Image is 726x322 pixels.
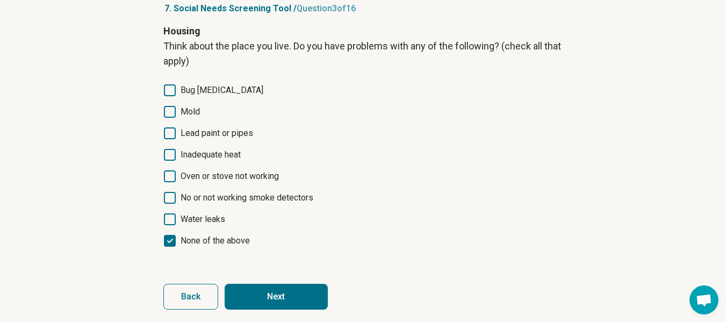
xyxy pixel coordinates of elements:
[181,234,250,247] span: None of the above
[181,191,313,204] span: No or not working smoke detectors
[163,284,218,310] button: Back
[163,39,563,69] p: Think about the place you live. Do you have problems with any of the following? (check all that a...
[181,84,263,97] span: Bug [MEDICAL_DATA]
[181,170,279,183] span: Oven or stove not working
[181,148,241,161] span: Inadequate heat
[181,127,253,140] span: Lead paint or pipes
[163,25,200,37] strong: Housing
[181,292,200,301] span: Back
[181,213,225,226] span: Water leaks
[297,3,356,13] span: Question 3 of 16
[689,285,718,314] div: Open chat
[225,284,328,310] button: Next
[181,105,200,118] span: Mold
[163,2,563,15] p: 7. Social Needs Screening Tool /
